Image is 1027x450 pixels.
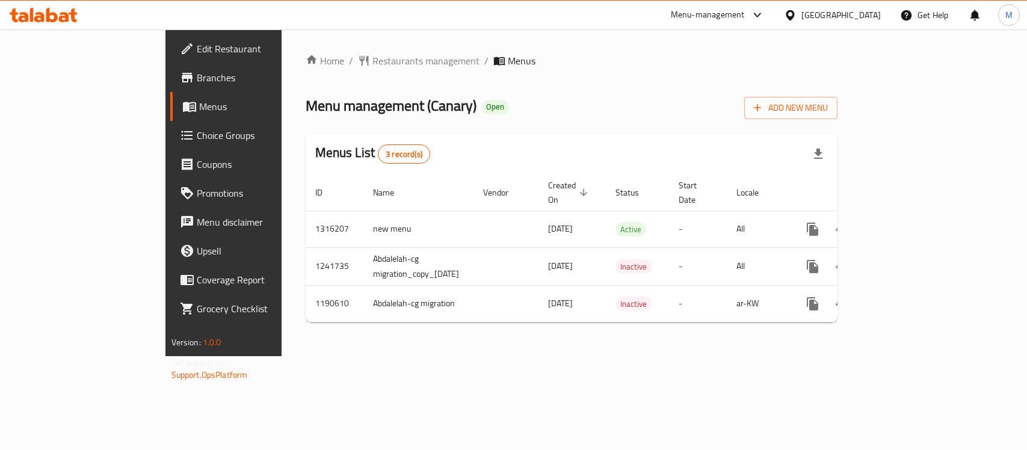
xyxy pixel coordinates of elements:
[679,178,712,207] span: Start Date
[306,174,924,322] table: enhanced table
[736,185,774,200] span: Locale
[827,215,856,244] button: Change Status
[197,215,327,229] span: Menu disclaimer
[170,179,337,208] a: Promotions
[373,185,410,200] span: Name
[789,174,924,211] th: Actions
[170,208,337,236] a: Menu disclaimer
[349,54,353,68] li: /
[727,211,789,247] td: All
[798,289,827,318] button: more
[363,247,473,285] td: Abdalelah-cg migration_copy_[DATE]
[372,54,480,68] span: Restaurants management
[378,144,430,164] div: Total records count
[197,70,327,85] span: Branches
[170,150,337,179] a: Coupons
[804,140,833,168] div: Export file
[197,157,327,171] span: Coupons
[197,244,327,258] span: Upsell
[483,185,524,200] span: Vendor
[170,63,337,92] a: Branches
[484,54,489,68] li: /
[615,260,652,274] span: Inactive
[378,149,430,160] span: 3 record(s)
[615,185,655,200] span: Status
[197,128,327,143] span: Choice Groups
[197,42,327,56] span: Edit Restaurant
[548,258,573,274] span: [DATE]
[548,295,573,311] span: [DATE]
[170,92,337,121] a: Menus
[744,97,837,119] button: Add New Menu
[827,289,856,318] button: Change Status
[363,211,473,247] td: new menu
[548,178,591,207] span: Created On
[727,285,789,322] td: ar-KW
[548,221,573,236] span: [DATE]
[170,236,337,265] a: Upsell
[615,223,646,236] span: Active
[615,297,652,311] span: Inactive
[615,297,652,311] div: Inactive
[615,259,652,274] div: Inactive
[754,100,828,116] span: Add New Menu
[481,102,509,112] span: Open
[798,252,827,281] button: more
[197,186,327,200] span: Promotions
[197,273,327,287] span: Coverage Report
[671,8,745,22] div: Menu-management
[481,100,509,114] div: Open
[170,294,337,323] a: Grocery Checklist
[306,54,838,68] nav: breadcrumb
[203,334,221,350] span: 1.0.0
[727,247,789,285] td: All
[197,301,327,316] span: Grocery Checklist
[615,222,646,236] div: Active
[1005,8,1013,22] span: M
[363,285,473,322] td: Abdalelah-cg migration
[801,8,881,22] div: [GEOGRAPHIC_DATA]
[306,92,476,119] span: Menu management ( Canary )
[170,265,337,294] a: Coverage Report
[669,247,727,285] td: -
[171,334,201,350] span: Version:
[170,34,337,63] a: Edit Restaurant
[170,121,337,150] a: Choice Groups
[315,185,338,200] span: ID
[669,211,727,247] td: -
[199,99,327,114] span: Menus
[315,144,430,164] h2: Menus List
[171,355,227,371] span: Get support on:
[798,215,827,244] button: more
[669,285,727,322] td: -
[827,252,856,281] button: Change Status
[171,367,248,383] a: Support.OpsPlatform
[508,54,535,68] span: Menus
[358,54,480,68] a: Restaurants management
